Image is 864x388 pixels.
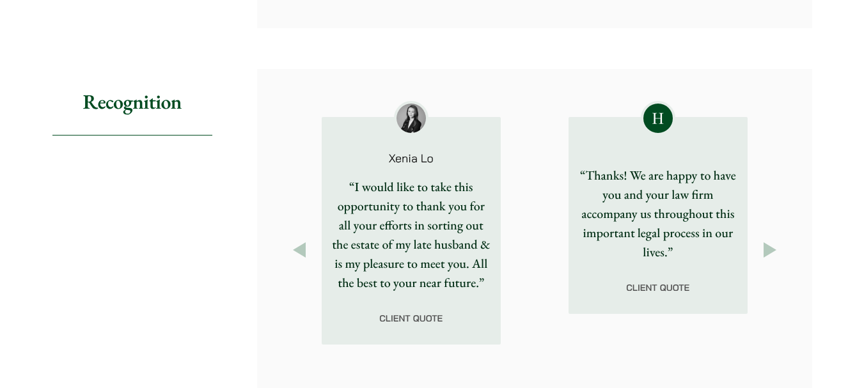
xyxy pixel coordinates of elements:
[52,69,212,135] h2: Recognition
[342,153,480,164] p: Xenia Lo
[322,292,501,345] div: Client quote
[332,177,491,292] p: “I would like to take this opportunity to thank you for all your efforts in sorting out the estat...
[579,166,737,261] p: “Thanks! We are happy to have you and your law firm accompany us throughout this important legal ...
[569,261,748,314] div: Client Quote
